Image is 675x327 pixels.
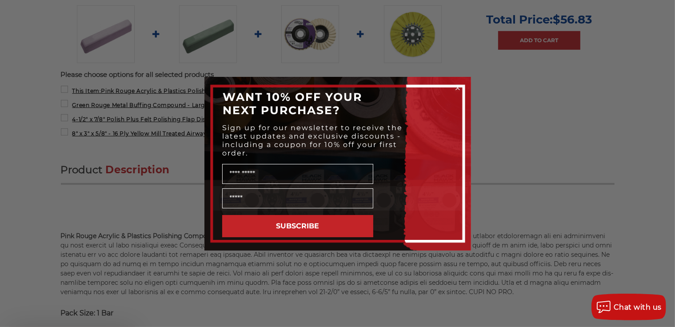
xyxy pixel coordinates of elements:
button: Close dialog [453,84,462,92]
span: Sign up for our newsletter to receive the latest updates and exclusive discounts - including a co... [223,124,403,157]
span: Chat with us [614,303,662,311]
button: Chat with us [591,294,666,320]
input: Email [222,188,373,208]
button: SUBSCRIBE [222,215,373,237]
span: WANT 10% OFF YOUR NEXT PURCHASE? [223,90,363,117]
